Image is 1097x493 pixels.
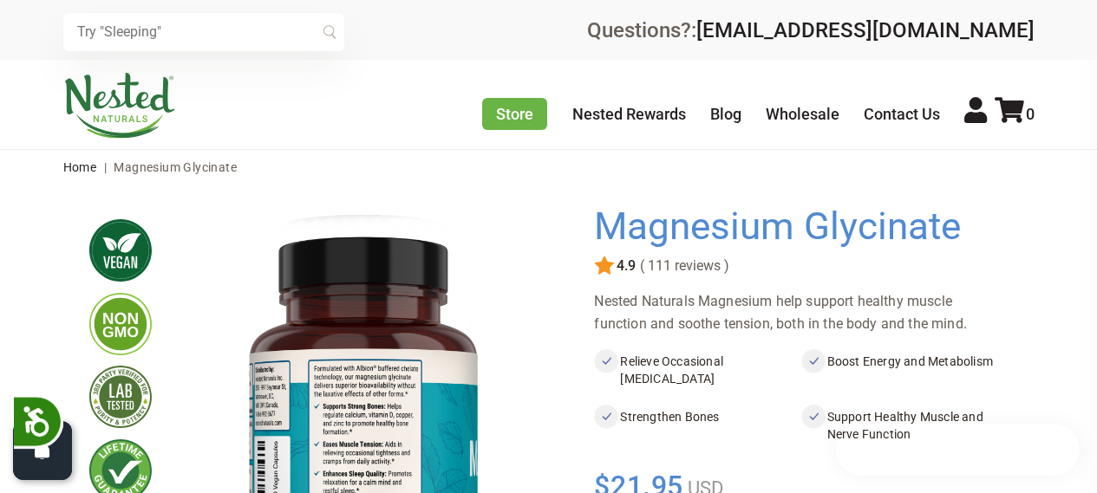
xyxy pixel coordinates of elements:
img: vegan [89,219,152,282]
span: | [100,160,111,174]
li: Strengthen Bones [594,405,800,446]
img: gmofree [89,293,152,355]
span: Magnesium Glycinate [114,160,237,174]
h1: Magnesium Glycinate [594,205,998,249]
a: Home [63,160,97,174]
a: Wholesale [766,105,839,123]
nav: breadcrumbs [63,150,1035,185]
span: 4.9 [615,258,636,274]
a: Store [482,98,547,130]
button: Open [13,421,72,480]
a: Contact Us [864,105,940,123]
img: star.svg [594,256,615,276]
li: Support Healthy Muscle and Nerve Function [801,405,1008,446]
div: Nested Naturals Magnesium help support healthy muscle function and soothe tension, both in the bo... [594,290,1007,335]
span: 0 [1026,105,1035,123]
a: Blog [710,105,741,123]
iframe: Button to open loyalty program pop-up [836,424,1080,476]
a: Nested Rewards [572,105,686,123]
li: Boost Energy and Metabolism [801,349,1008,391]
img: Nested Naturals [63,73,176,139]
img: thirdpartytested [89,366,152,428]
a: [EMAIL_ADDRESS][DOMAIN_NAME] [696,18,1035,42]
span: ( 111 reviews ) [636,258,729,274]
div: Questions?: [587,20,1035,41]
a: 0 [995,105,1035,123]
input: Try "Sleeping" [63,13,344,51]
li: Relieve Occasional [MEDICAL_DATA] [594,349,800,391]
